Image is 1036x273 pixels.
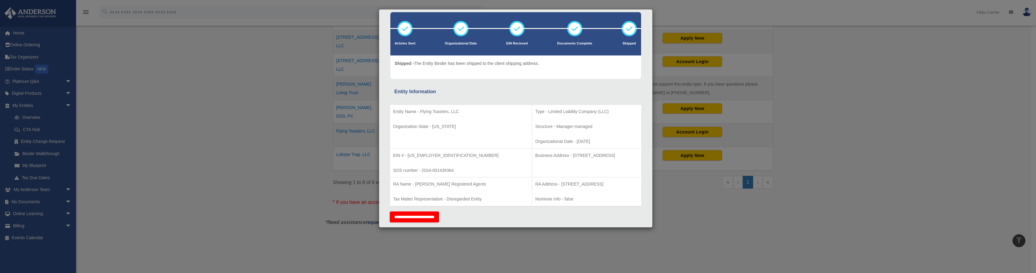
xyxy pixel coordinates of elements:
p: Business Address - [STREET_ADDRESS] [535,152,638,159]
span: Shipped - [395,61,414,66]
p: SOS number - 2024-001439364 [393,167,529,174]
p: EIN # - [US_EMPLOYER_IDENTIFICATION_NUMBER] [393,152,529,159]
p: Entity Name - Flying Toasters, LLC [393,108,529,115]
p: Tax Matter Representative - Disregarded Entity [393,195,529,203]
p: EIN Recieved [506,41,528,47]
p: The Entity Binder has been shipped to the client shipping address. [395,60,539,67]
p: RA Address - [STREET_ADDRESS] [535,180,638,188]
p: Organizational Date [445,41,477,47]
p: Nominee Info - false [535,195,638,203]
p: RA Name - [PERSON_NAME] Registered Agents [393,180,529,188]
p: Shipped [622,41,637,47]
p: Type - Limited Liability Company (LLC) [535,108,638,115]
p: Articles Sent [395,41,415,47]
p: Documents Complete [557,41,592,47]
p: Organizational Date - [DATE] [535,138,638,145]
div: Entity Information [394,87,637,96]
p: Structure - Manager-managed [535,123,638,130]
p: Organization State - [US_STATE] [393,123,529,130]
